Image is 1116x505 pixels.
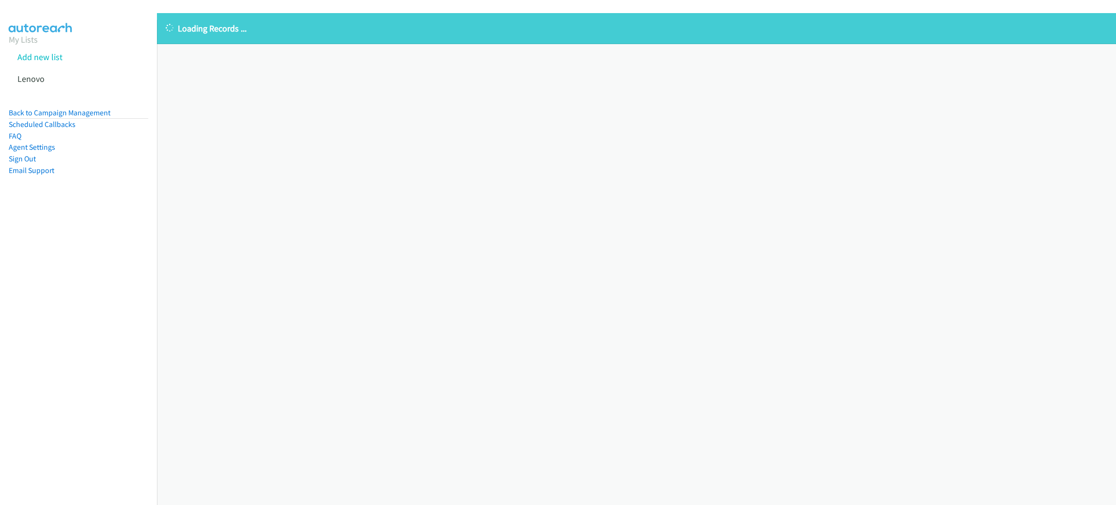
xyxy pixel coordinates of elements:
[9,166,54,175] a: Email Support
[9,131,21,141] a: FAQ
[9,120,76,129] a: Scheduled Callbacks
[9,34,38,45] a: My Lists
[9,154,36,163] a: Sign Out
[9,108,110,117] a: Back to Campaign Management
[17,51,62,63] a: Add new list
[166,22,1107,35] p: Loading Records ...
[17,73,45,84] a: Lenovo
[9,142,55,152] a: Agent Settings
